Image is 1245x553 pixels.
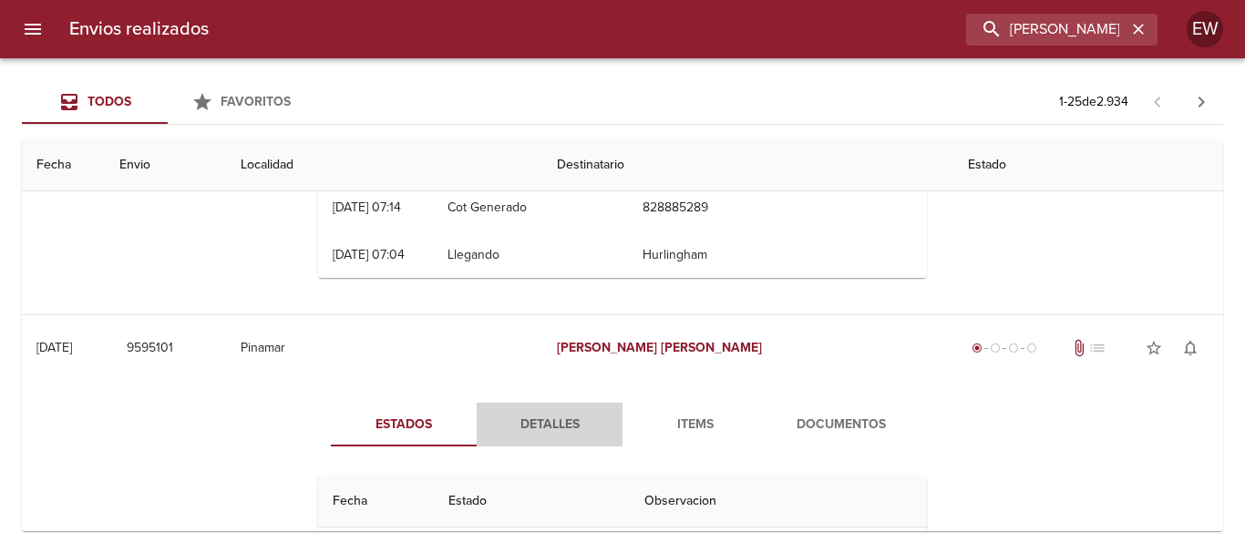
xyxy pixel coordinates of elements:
[1059,93,1128,111] p: 1 - 25 de 2.934
[221,94,291,109] span: Favoritos
[1181,339,1199,357] span: notifications_none
[333,247,405,262] div: [DATE] 07:04
[1136,92,1179,110] span: Pagina anterior
[434,476,630,527] th: Estado
[1008,343,1019,353] span: radio_button_unchecked
[557,340,658,355] em: [PERSON_NAME]
[226,139,541,191] th: Localidad
[36,340,72,355] div: [DATE]
[11,7,55,51] button: menu
[1026,343,1037,353] span: radio_button_unchecked
[318,476,434,527] th: Fecha
[1187,11,1223,47] div: EW
[119,332,180,365] button: 9595101
[342,414,466,436] span: Estados
[628,231,927,279] td: Hurlingham
[127,337,173,360] span: 9595101
[1172,330,1209,366] button: Activar notificaciones
[226,315,541,381] td: Pinamar
[333,200,401,215] div: [DATE] 07:14
[22,139,105,191] th: Fecha
[1187,11,1223,47] div: Abrir información de usuario
[966,14,1127,46] input: buscar
[1179,80,1223,124] span: Pagina siguiente
[628,184,927,231] td: 828885289
[433,231,628,279] td: Llegando
[990,343,1001,353] span: radio_button_unchecked
[630,476,927,527] th: Observacion
[542,139,954,191] th: Destinatario
[488,414,612,436] span: Detalles
[972,343,983,353] span: radio_button_checked
[331,403,914,446] div: Tabs detalle de guia
[953,139,1223,191] th: Estado
[661,340,762,355] em: [PERSON_NAME]
[1070,339,1088,357] span: Tiene documentos adjuntos
[433,184,628,231] td: Cot Generado
[1145,339,1163,357] span: star_border
[1088,339,1106,357] span: No tiene pedido asociado
[69,15,209,44] h6: Envios realizados
[22,80,314,124] div: Tabs Envios
[105,139,227,191] th: Envio
[633,414,757,436] span: Items
[779,414,903,436] span: Documentos
[87,94,131,109] span: Todos
[1136,330,1172,366] button: Agregar a favoritos
[968,339,1041,357] div: Generado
